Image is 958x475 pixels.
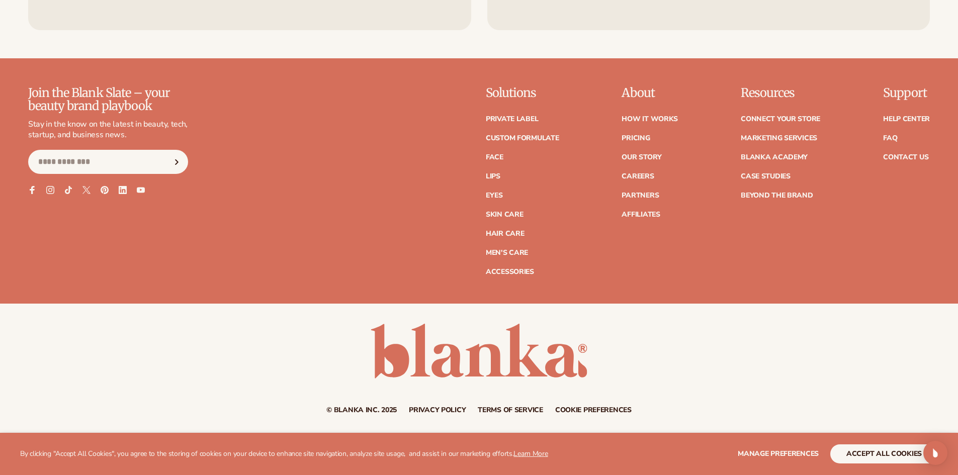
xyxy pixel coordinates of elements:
[741,154,808,161] a: Blanka Academy
[622,173,654,180] a: Careers
[883,154,928,161] a: Contact Us
[923,441,947,465] div: Open Intercom Messenger
[738,449,819,458] span: Manage preferences
[741,86,820,100] p: Resources
[486,86,559,100] p: Solutions
[486,154,503,161] a: Face
[622,154,661,161] a: Our Story
[486,173,500,180] a: Lips
[830,444,938,463] button: accept all cookies
[486,249,528,256] a: Men's Care
[741,116,820,123] a: Connect your store
[622,192,659,199] a: Partners
[486,192,503,199] a: Eyes
[883,86,930,100] p: Support
[486,211,523,218] a: Skin Care
[28,119,188,140] p: Stay in the know on the latest in beauty, tech, startup, and business news.
[622,116,678,123] a: How It Works
[486,135,559,142] a: Custom formulate
[513,449,548,458] a: Learn More
[28,86,188,113] p: Join the Blank Slate – your beauty brand playbook
[741,135,817,142] a: Marketing services
[622,211,660,218] a: Affiliates
[486,268,534,275] a: Accessories
[738,444,819,463] button: Manage preferences
[326,405,397,415] small: © Blanka Inc. 2025
[883,135,897,142] a: FAQ
[622,86,678,100] p: About
[741,173,791,180] a: Case Studies
[20,450,548,458] p: By clicking "Accept All Cookies", you agree to the storing of cookies on your device to enhance s...
[622,135,650,142] a: Pricing
[555,407,632,414] a: Cookie preferences
[478,407,543,414] a: Terms of service
[883,116,930,123] a: Help Center
[486,116,538,123] a: Private label
[741,192,813,199] a: Beyond the brand
[165,150,188,174] button: Subscribe
[486,230,524,237] a: Hair Care
[409,407,466,414] a: Privacy policy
